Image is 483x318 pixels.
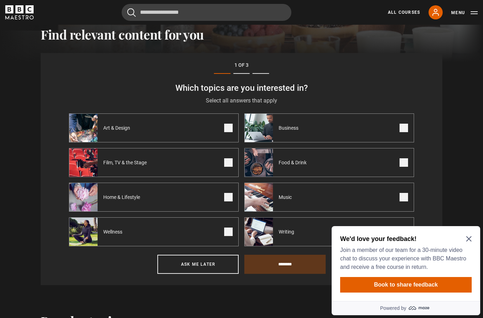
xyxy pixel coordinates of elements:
[98,228,131,235] span: Wellness
[41,27,442,42] h2: Find relevant content for you
[451,9,478,16] button: Toggle navigation
[11,11,140,20] h2: We'd love your feedback!
[11,23,140,48] p: Join a member of our team for a 30-minute video chat to discuss your experience with BBC Maestro ...
[273,124,307,131] span: Business
[69,61,414,69] p: 1 of 3
[98,159,155,166] span: Film, TV & the Stage
[122,4,291,21] input: Search
[157,255,239,274] button: Ask me later
[3,78,151,92] a: Powered by maze
[127,8,136,17] button: Submit the search query
[69,82,414,94] h3: Which topics are you interested in?
[273,159,315,166] span: Food & Drink
[5,5,34,19] svg: BBC Maestro
[388,9,420,16] a: All Courses
[273,194,300,201] span: Music
[273,228,303,235] span: Writing
[98,194,149,201] span: Home & Lifestyle
[11,54,143,69] button: Book to share feedback
[137,13,143,18] button: Close Maze Prompt
[98,124,139,131] span: Art & Design
[3,3,151,92] div: Optional study invitation
[69,96,414,105] p: Select all answers that apply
